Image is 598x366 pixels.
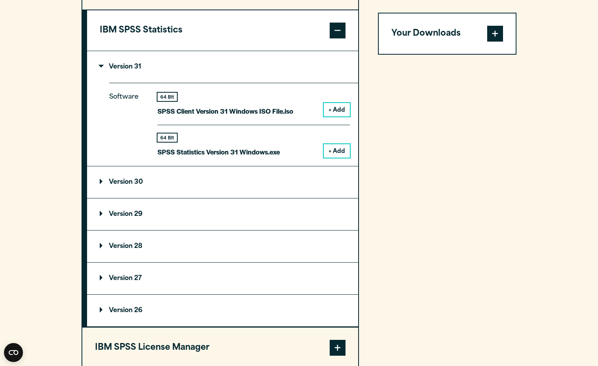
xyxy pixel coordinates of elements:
summary: Version 31 [87,51,358,83]
div: 64 Bit [158,133,177,142]
button: Your Downloads [379,13,516,54]
div: IBM SPSS Statistics [87,51,358,327]
p: SPSS Statistics Version 31 Windows.exe [158,146,280,158]
summary: Version 28 [87,231,358,262]
p: Version 29 [100,211,142,217]
button: Open CMP widget [4,343,23,362]
summary: Version 29 [87,198,358,230]
p: Version 26 [100,307,142,314]
button: + Add [324,103,350,116]
p: Version 31 [100,64,141,70]
p: Version 27 [100,275,142,282]
button: + Add [324,144,350,158]
p: Version 28 [100,243,142,250]
p: Version 30 [100,179,143,185]
p: SPSS Client Version 31 Windows ISO File.iso [158,105,293,117]
div: 64 Bit [158,93,177,101]
summary: Version 26 [87,295,358,326]
button: IBM SPSS Statistics [87,10,358,51]
summary: Version 30 [87,166,358,198]
summary: Version 27 [87,263,358,294]
p: Software [109,91,145,151]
